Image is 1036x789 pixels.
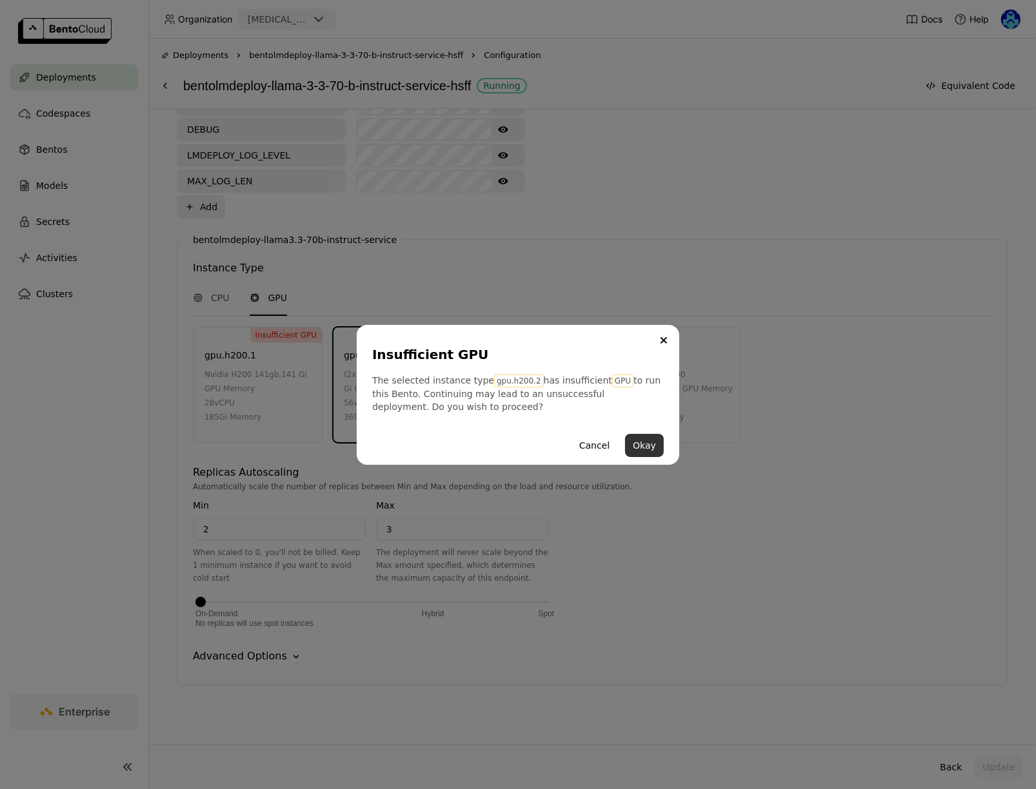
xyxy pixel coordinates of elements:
button: Cancel [572,434,617,457]
button: Close [656,333,672,348]
button: Okay [625,434,664,457]
span: gpu.h200.2 [494,375,544,387]
div: The selected instance type has insufficient to run this Bento. Continuing may lead to an unsucces... [372,374,664,413]
div: dialog [357,325,679,465]
div: Insufficient GPU [372,346,659,364]
span: GPU [612,375,633,387]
